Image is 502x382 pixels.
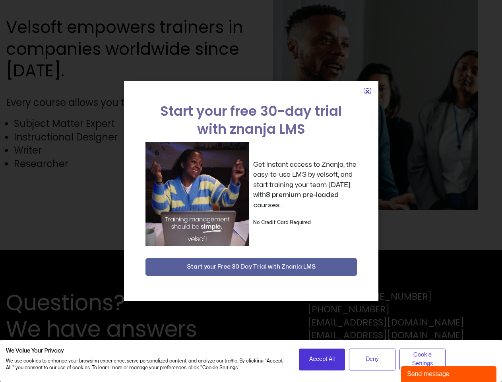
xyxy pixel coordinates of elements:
[253,220,311,225] strong: No Credit Card Required
[299,349,345,370] button: Accept all cookies
[366,355,379,364] span: Deny
[401,364,498,382] iframe: chat widget
[145,142,249,246] img: a woman sitting at her laptop dancing
[187,262,316,272] span: Start your Free 30 Day Trial with Znanja LMS
[145,258,357,276] button: Start your Free 30 Day Trial with Znanja LMS
[253,191,339,209] strong: 8 premium pre-loaded courses
[145,102,357,138] h2: Start your free 30-day trial with znanja LMS
[6,347,287,355] h2: We Value Your Privacy
[349,349,395,370] button: Deny all cookies
[309,355,335,364] span: Accept All
[399,349,446,370] button: Adjust cookie preferences
[364,89,370,95] a: Close
[6,358,287,371] p: We use cookies to enhance your browsing experience, serve personalized content, and analyze our t...
[405,351,441,368] span: Cookie Settings
[253,160,357,210] p: Get instant access to Znanja, the easy-to-use LMS by velsoft, and start training your team [DATE]...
